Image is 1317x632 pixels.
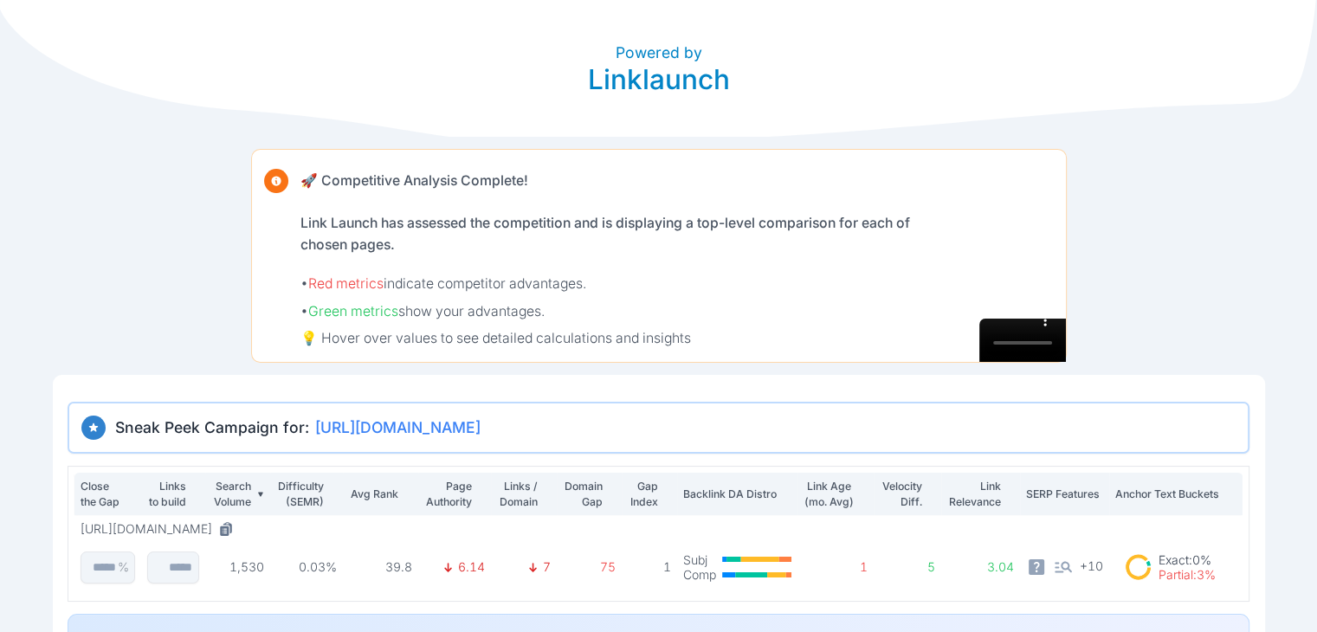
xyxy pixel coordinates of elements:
[147,479,187,509] p: Links to build
[1026,487,1103,502] p: SERP Features
[628,479,658,509] p: Gap Index
[300,328,931,350] p: 💡 Hover over values to see detailed calculations and insights
[1080,557,1103,573] span: + 10
[276,559,338,575] p: 0.03%
[81,416,1236,440] h3: Sneak Peek Campaign for:
[424,479,472,509] p: Page Authority
[211,479,251,509] p: Search Volume
[308,275,384,292] span: Red metrics
[300,213,931,255] p: Link Launch has assessed the competition and is displaying a top-level comparison for each of cho...
[308,303,398,319] span: Green metrics
[81,521,240,537] button: [URL][DOMAIN_NAME]
[458,559,485,575] p: 6.14
[276,479,324,509] p: Difficulty (SEMR)
[804,559,868,575] p: 1
[588,64,730,94] p: Linklaunch
[628,559,671,575] p: 1
[947,559,1015,575] p: 3.04
[211,559,264,575] p: 1,530
[497,479,538,509] p: Links / Domain
[947,479,1001,509] p: Link Relevance
[315,417,481,439] span: [URL][DOMAIN_NAME]
[683,552,716,568] p: Subj
[804,479,855,509] p: Link Age (mo. Avg)
[683,487,791,502] p: Backlink DA Distro
[118,559,129,575] p: %
[81,479,122,509] p: Close the Gap
[1159,552,1216,568] p: Exact : 0%
[300,171,528,192] p: 🚀 Competitive Analysis Complete!
[300,274,931,295] p: • indicate competitor advantages.
[349,559,412,575] p: 39.8
[349,487,398,502] p: Avg Rank
[300,301,931,323] p: • show your advantages.
[880,479,921,509] p: Velocity Diff.
[563,559,617,575] p: 75
[1115,487,1236,502] p: Anchor Text Buckets
[563,479,604,509] p: Domain Gap
[880,559,935,575] p: 5
[588,42,730,64] p: Powered by
[683,567,716,583] p: Comp
[543,559,551,575] p: 7
[1159,567,1216,583] p: Partial : 3%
